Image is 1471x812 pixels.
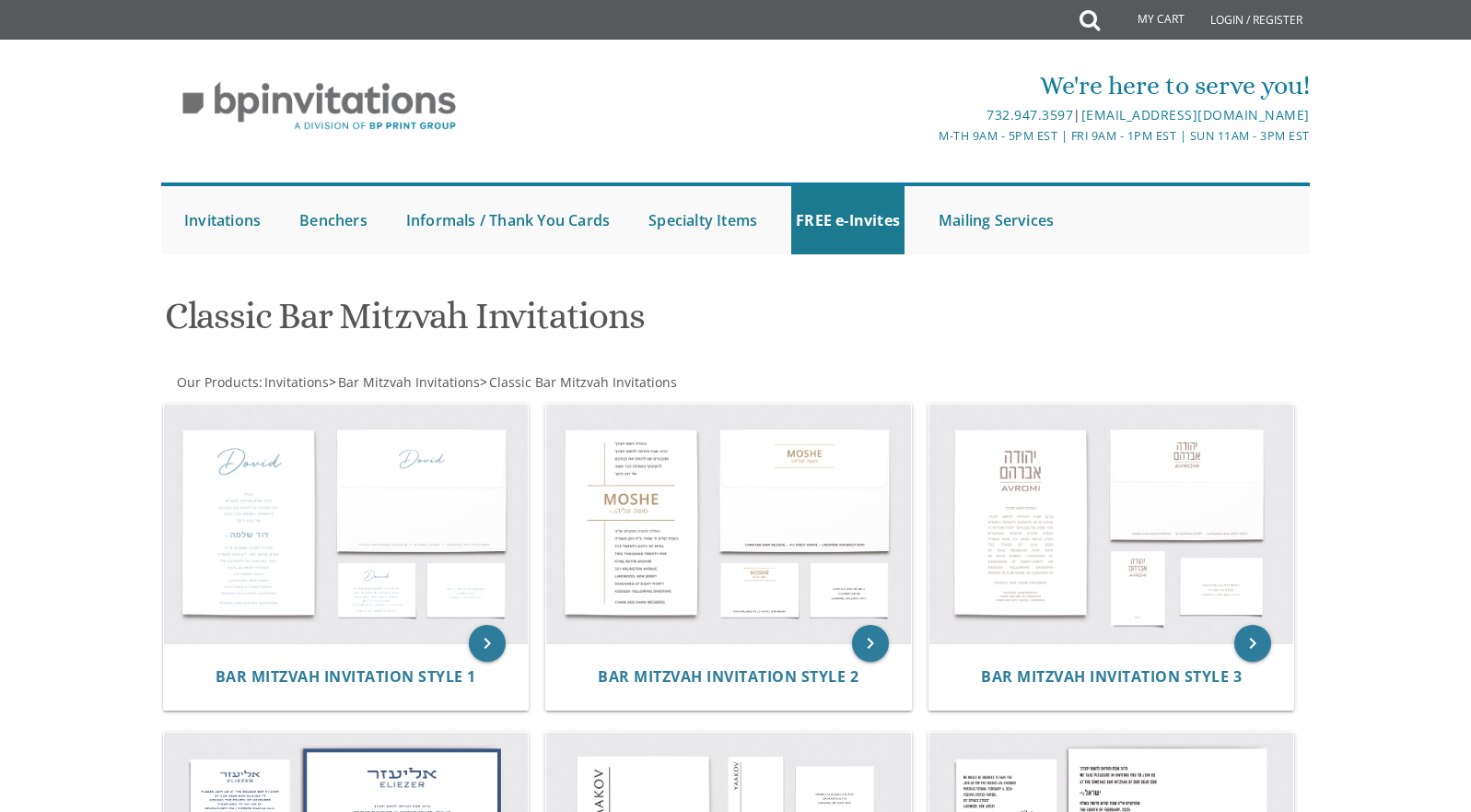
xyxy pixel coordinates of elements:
a: Bar Mitzvah Invitation Style 1 [216,668,476,686]
div: | [545,104,1310,126]
span: Invitations [264,373,329,391]
img: Bar Mitzvah Invitation Style 1 [164,405,529,644]
a: Specialty Items [644,186,762,254]
img: BP Invitation Loft [161,68,477,145]
a: My Cart [1098,2,1197,39]
div: M-Th 9am - 5pm EST | Fri 9am - 1pm EST | Sun 11am - 3pm EST [545,126,1310,146]
img: Bar Mitzvah Invitation Style 2 [546,405,911,644]
span: Bar Mitzvah Invitation Style 1 [216,666,476,687]
img: Bar Mitzvah Invitation Style 3 [929,405,1294,644]
a: Classic Bar Mitzvah Invitations [487,373,677,391]
div: We're here to serve you! [545,67,1310,104]
span: Classic Bar Mitzvah Invitations [489,373,677,391]
span: > [480,373,677,391]
a: Bar Mitzvah Invitation Style 2 [598,668,858,686]
a: Informals / Thank You Cards [402,186,614,254]
div: : [161,373,736,392]
span: > [329,373,480,391]
span: Bar Mitzvah Invitations [338,373,480,391]
iframe: chat widget [1394,738,1453,794]
a: keyboard_arrow_right [469,625,506,662]
a: [EMAIL_ADDRESS][DOMAIN_NAME] [1081,106,1310,124]
a: Invitations [263,373,329,391]
a: keyboard_arrow_right [852,625,889,662]
a: 732.947.3597 [987,106,1073,124]
a: Invitations [180,186,265,254]
a: Our Products [175,373,259,391]
a: Mailing Services [934,186,1058,254]
a: Bar Mitzvah Invitations [336,373,480,391]
a: Benchers [295,186,372,254]
span: Bar Mitzvah Invitation Style 3 [981,666,1242,687]
a: keyboard_arrow_right [1234,625,1271,662]
span: Bar Mitzvah Invitation Style 2 [598,666,858,687]
a: Bar Mitzvah Invitation Style 3 [981,668,1242,686]
a: FREE e-Invites [791,186,905,254]
h1: Classic Bar Mitzvah Invitations [165,296,916,350]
